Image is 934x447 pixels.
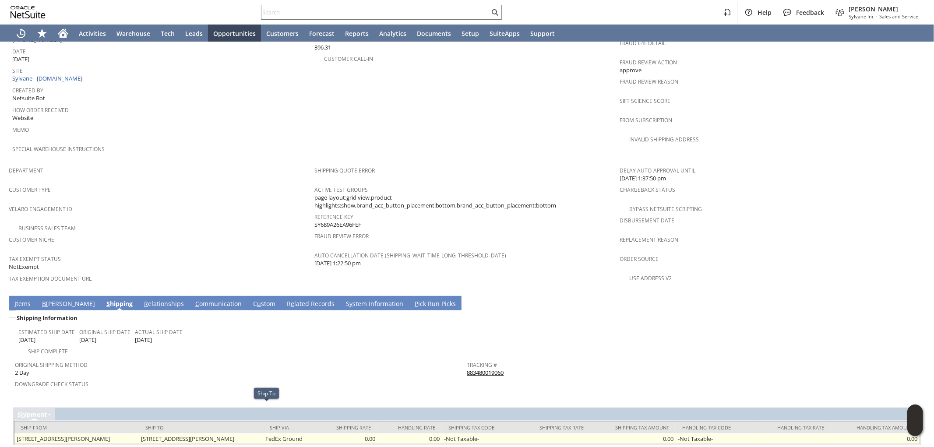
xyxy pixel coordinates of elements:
[144,299,148,308] span: R
[314,43,331,52] span: 396.31
[314,221,361,229] span: SY689A26EA96FEF
[590,433,676,444] td: 0.00
[40,299,97,309] a: B[PERSON_NAME]
[79,328,130,336] a: Original Ship Date
[257,299,261,308] span: u
[620,186,675,194] a: Chargeback Status
[12,106,69,114] a: How Order Received
[12,145,105,153] a: Special Warehouse Instructions
[193,299,244,309] a: Communication
[12,48,26,55] a: Date
[837,424,913,431] div: Handling Tax Amount
[58,28,68,39] svg: Home
[620,255,659,263] a: Order Source
[53,25,74,42] a: Home
[467,369,504,377] a: 883480019060
[323,424,371,431] div: Shipping Rate
[145,424,257,431] div: Ship To
[314,252,507,259] a: Auto Cancellation Date (shipping_wait_time_long_threshold_date)
[831,433,920,444] td: 0.00
[106,299,110,308] span: S
[9,186,51,194] a: Customer Type
[18,328,75,336] a: Estimated Ship Date
[12,126,29,134] a: Memo
[876,13,878,20] span: -
[18,225,76,232] a: Business Sales Team
[9,205,72,213] a: Velaro Engagement ID
[344,299,405,309] a: System Information
[796,8,824,17] span: Feedback
[620,236,678,243] a: Replacement reason
[314,194,616,210] span: page layout:grid view,product highlights:show,brand_acc_button_placement:bottom,brand_acc_button_...
[907,421,923,436] span: Oracle Guided Learning Widget. To move around, please hold and drag
[12,299,33,309] a: Items
[907,405,923,436] iframe: Click here to launch Oracle Guided Learning Help Panel
[291,299,294,308] span: e
[32,25,53,42] div: Shortcuts
[525,25,560,42] a: Support
[314,186,368,194] a: Active Test Groups
[263,433,316,444] td: FedEx Ground
[484,25,525,42] a: SuiteApps
[21,424,132,431] div: Ship From
[270,424,310,431] div: Ship Via
[530,29,555,38] span: Support
[340,25,374,42] a: Reports
[415,299,418,308] span: P
[261,7,490,18] input: Search
[14,299,16,308] span: I
[18,336,35,344] span: [DATE]
[345,29,369,38] span: Reports
[74,25,111,42] a: Activities
[314,213,353,221] a: Reference Key
[9,263,39,271] span: NotExempt
[620,66,641,74] span: approve
[620,167,695,174] a: Delay Auto-Approval Until
[139,433,263,444] td: [STREET_ADDRESS][PERSON_NAME]
[620,217,674,224] a: Disbursement Date
[378,433,442,444] td: 0.00
[442,433,517,444] td: -Not Taxable-
[304,25,340,42] a: Forecast
[412,25,456,42] a: Documents
[261,25,304,42] a: Customers
[597,424,669,431] div: Shipping Tax Amount
[15,361,88,369] a: Original Shipping Method
[21,410,25,419] span: h
[462,29,479,38] span: Setup
[42,299,46,308] span: B
[12,67,23,74] a: Site
[676,433,754,444] td: -Not Taxable-
[79,29,106,38] span: Activities
[384,424,436,431] div: Handling Rate
[251,299,278,309] a: Custom
[758,8,772,17] span: Help
[14,433,139,444] td: [STREET_ADDRESS][PERSON_NAME]
[490,7,500,18] svg: Search
[620,116,672,124] a: From Subscription
[9,310,16,318] img: Unchecked
[155,25,180,42] a: Tech
[11,6,46,18] svg: logo
[909,298,920,308] a: Unrolled view on
[142,299,186,309] a: Relationships
[12,114,33,122] span: Website
[15,312,464,324] div: Shipping Information
[316,433,377,444] td: 0.00
[620,174,666,183] span: [DATE] 1:37:50 pm
[849,13,874,20] span: Sylvane Inc
[309,29,335,38] span: Forecast
[620,97,670,105] a: Sift Science Score
[467,361,497,369] a: Tracking #
[314,232,369,240] a: Fraud Review Error
[12,55,29,63] span: [DATE]
[111,25,155,42] a: Warehouse
[28,348,68,355] a: Ship Complete
[448,424,511,431] div: Shipping Tax Code
[18,410,47,419] a: Shipment
[12,94,45,102] span: Netsuite Bot
[9,236,54,243] a: Customer Niche
[135,336,152,344] span: [DATE]
[314,167,375,174] a: Shipping Quote Error
[116,29,150,38] span: Warehouse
